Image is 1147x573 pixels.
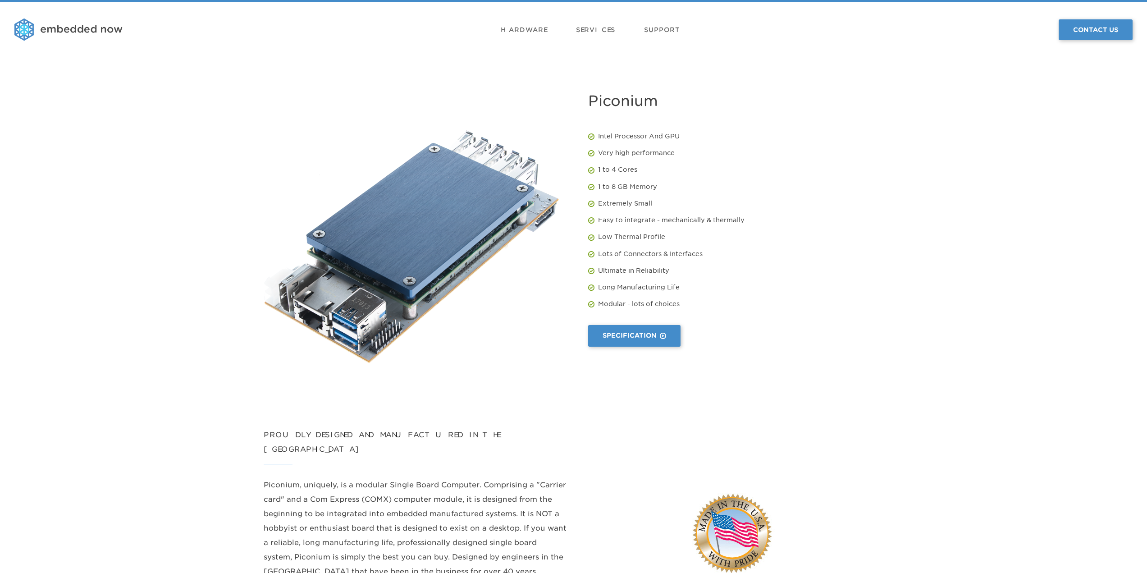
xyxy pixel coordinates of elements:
li: Intel Processor And GPU [588,130,884,143]
li: Low Thermal Profile [588,230,884,243]
a: Hardware [501,16,547,43]
a: Support [644,16,680,43]
a: Contact Us [1059,19,1133,40]
li: Modular - lots of choices [588,298,884,311]
img: pico_persp.png [264,130,559,364]
li: Easy to integrate - mechanically & thermally [588,214,884,227]
a: Services [576,16,615,43]
h1: Piconium [588,87,884,115]
li: 1 to 4 Cores [588,163,884,176]
li: Lots of Connectors & Interfaces [588,248,884,261]
li: Long Manufacturing Life [588,281,884,294]
img: logo.png [14,18,123,41]
a: Specification [588,325,681,346]
h2: Proudly Designed and Manufactured in the [GEOGRAPHIC_DATA] [264,428,567,465]
li: 1 to 8 GB Memory [588,180,884,193]
li: Ultimate in Reliability [588,264,884,277]
li: Extremely Small [588,197,884,210]
li: Very high performance [588,147,884,160]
